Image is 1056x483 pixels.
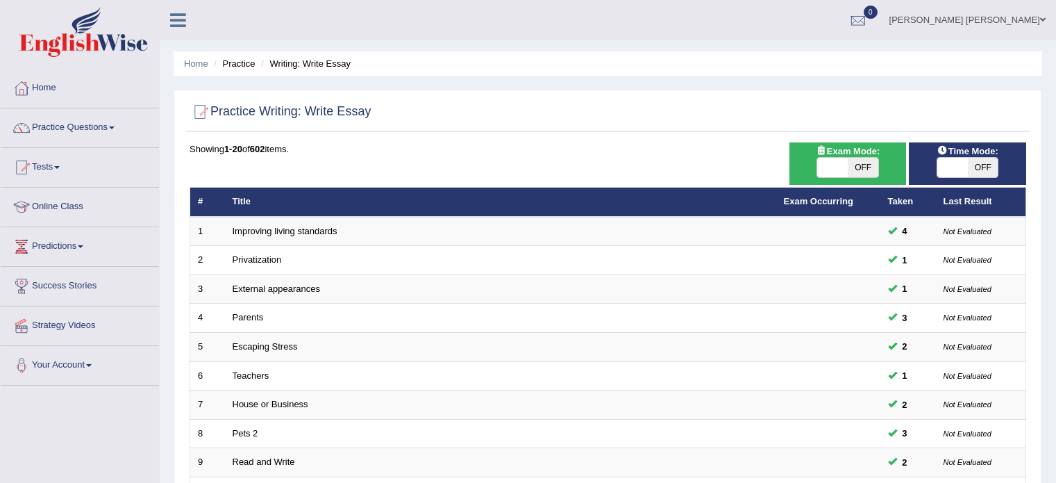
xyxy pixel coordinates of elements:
[233,457,295,467] a: Read and Write
[968,158,998,177] span: OFF
[233,284,320,294] a: External appearances
[944,285,991,293] small: Not Evaluated
[233,370,269,381] a: Teachers
[897,224,913,238] span: You can still take this question
[250,144,265,154] b: 602
[1,188,159,222] a: Online Class
[1,148,159,183] a: Tests
[944,313,991,322] small: Not Evaluated
[944,400,991,409] small: Not Evaluated
[944,227,991,236] small: Not Evaluated
[944,458,991,466] small: Not Evaluated
[897,398,913,412] span: You can still take this question
[1,227,159,262] a: Predictions
[810,144,885,158] span: Exam Mode:
[897,426,913,441] span: You can still take this question
[190,275,225,304] td: 3
[190,188,225,217] th: #
[224,144,242,154] b: 1-20
[897,368,913,383] span: You can still take this question
[190,419,225,448] td: 8
[190,391,225,420] td: 7
[1,306,159,341] a: Strategy Videos
[233,399,308,409] a: House or Business
[190,217,225,246] td: 1
[233,341,298,352] a: Escaping Stress
[897,339,913,354] span: You can still take this question
[210,57,255,70] li: Practice
[784,196,853,206] a: Exam Occurring
[897,455,913,470] span: You can still take this question
[944,372,991,380] small: Not Evaluated
[190,246,225,275] td: 2
[1,267,159,302] a: Success Stories
[184,58,208,69] a: Home
[233,428,258,439] a: Pets 2
[897,311,913,325] span: You can still take this question
[190,142,1026,156] div: Showing of items.
[1,108,159,143] a: Practice Questions
[1,69,159,104] a: Home
[190,333,225,362] td: 5
[932,144,1004,158] span: Time Mode:
[190,101,371,122] h2: Practice Writing: Write Essay
[190,304,225,333] td: 4
[864,6,878,19] span: 0
[848,158,878,177] span: OFF
[1,346,159,381] a: Your Account
[233,226,337,236] a: Improving living standards
[944,256,991,264] small: Not Evaluated
[258,57,351,70] li: Writing: Write Essay
[944,429,991,438] small: Not Evaluated
[225,188,776,217] th: Title
[936,188,1026,217] th: Last Result
[897,253,913,268] span: You can still take this question
[233,312,264,322] a: Parents
[190,361,225,391] td: 6
[897,281,913,296] span: You can still take this question
[944,343,991,351] small: Not Evaluated
[190,448,225,477] td: 9
[789,142,907,185] div: Show exams occurring in exams
[233,254,282,265] a: Privatization
[880,188,936,217] th: Taken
